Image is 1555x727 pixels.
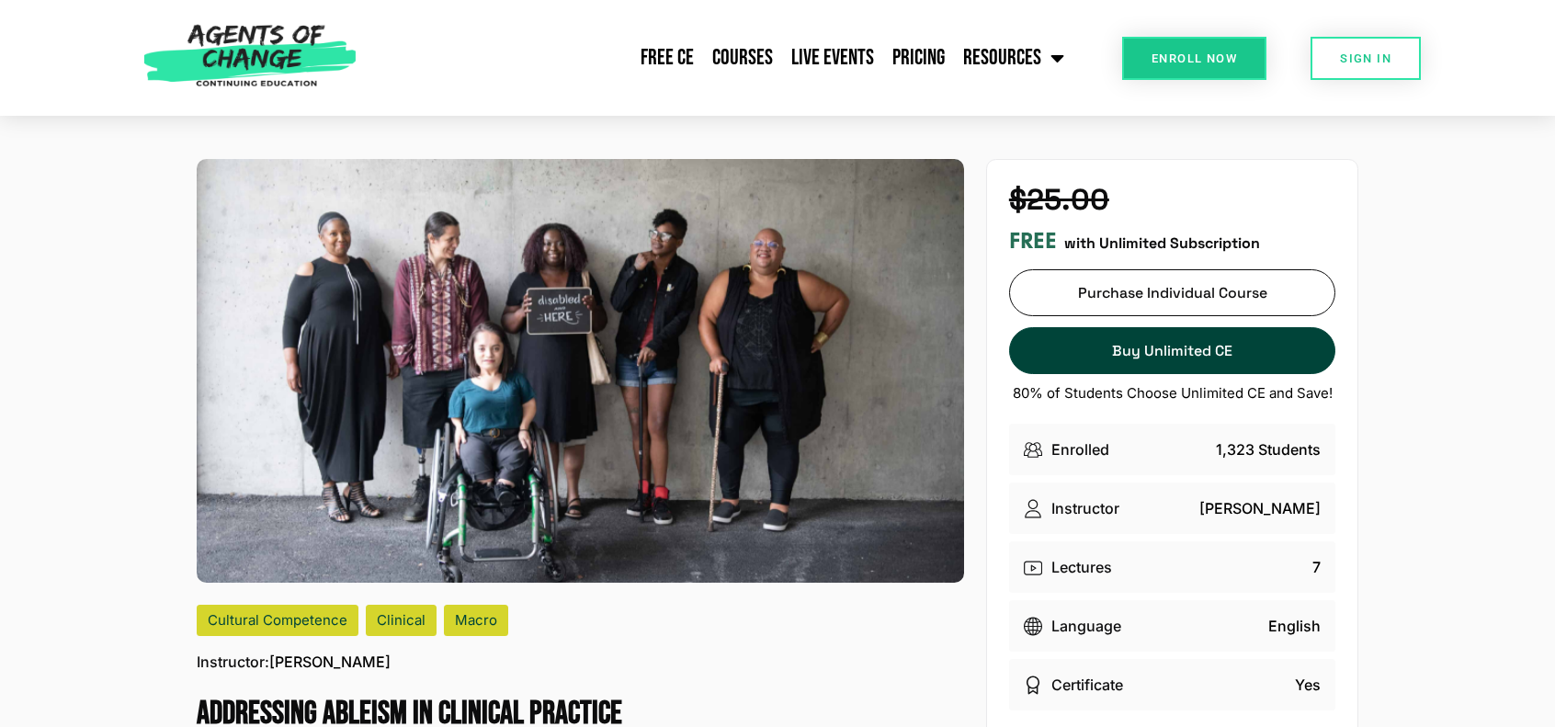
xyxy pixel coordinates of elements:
[1312,556,1321,578] p: 7
[1009,269,1336,316] a: Purchase Individual Course
[1112,342,1232,359] span: Buy Unlimited CE
[631,35,703,81] a: Free CE
[197,605,358,636] div: Cultural Competence
[1009,385,1336,402] p: 80% of Students Choose Unlimited CE and Save!
[1268,615,1321,637] p: English
[1051,438,1109,460] p: Enrolled
[1051,674,1123,696] p: Certificate
[1051,556,1112,578] p: Lectures
[1122,37,1266,80] a: Enroll Now
[703,35,782,81] a: Courses
[444,605,508,636] div: Macro
[366,605,437,636] div: Clinical
[1078,284,1267,301] span: Purchase Individual Course
[1009,228,1336,255] div: with Unlimited Subscription
[1009,228,1057,255] h3: FREE
[883,35,954,81] a: Pricing
[1051,615,1121,637] p: Language
[954,35,1073,81] a: Resources
[782,35,883,81] a: Live Events
[197,159,964,584] img: Addressing Ableism in Clinical Practice (1 Cultural Competency CE Credit)
[197,651,391,673] p: [PERSON_NAME]
[197,651,269,673] span: Instructor:
[1311,37,1421,80] a: SIGN IN
[366,35,1073,81] nav: Menu
[1340,52,1391,64] span: SIGN IN
[1051,497,1119,519] p: Instructor
[1216,438,1321,460] p: 1,323 Students
[1199,497,1321,519] p: [PERSON_NAME]
[1152,52,1237,64] span: Enroll Now
[1295,674,1321,696] p: Yes
[1009,327,1336,374] a: Buy Unlimited CE
[1009,182,1336,217] h4: $25.00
